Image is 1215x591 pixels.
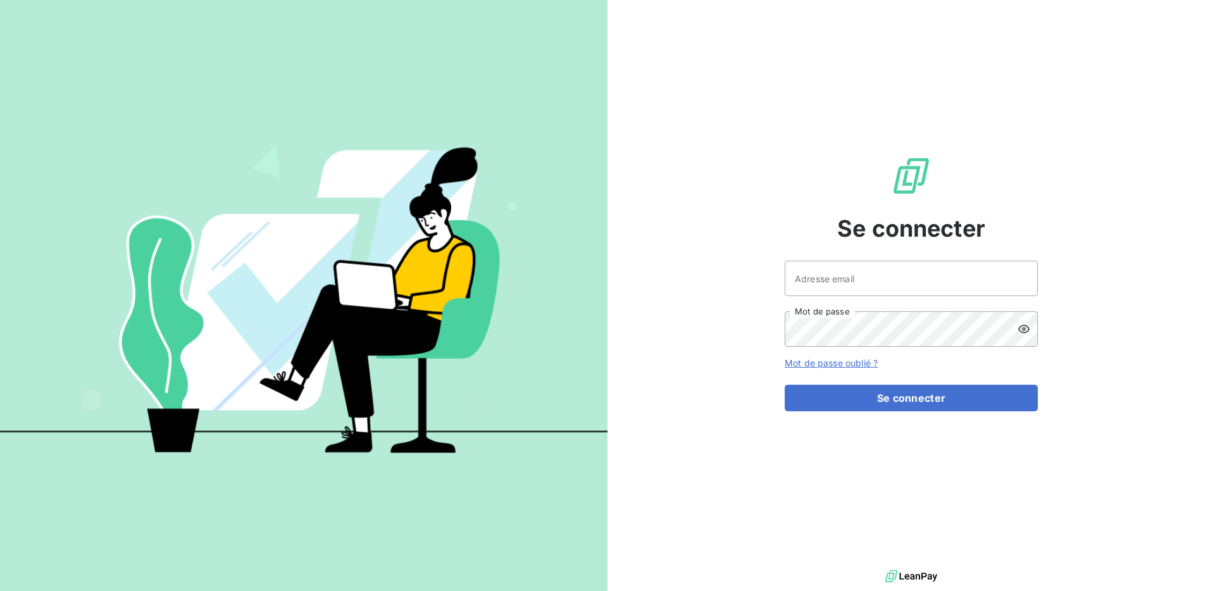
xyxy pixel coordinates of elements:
[785,385,1038,411] button: Se connecter
[785,261,1038,296] input: placeholder
[885,567,937,586] img: logo
[785,358,878,368] a: Mot de passe oublié ?
[891,156,931,196] img: Logo LeanPay
[837,211,985,246] span: Se connecter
